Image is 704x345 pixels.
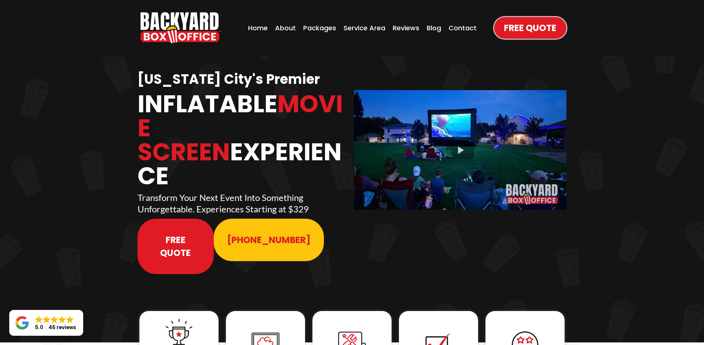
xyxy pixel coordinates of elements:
[138,71,350,88] h1: [US_STATE] City's Premier
[301,21,338,35] a: Packages
[138,87,343,169] span: Movie Screen
[151,233,200,259] span: Free Quote
[494,17,566,39] a: Free Quote
[246,21,270,35] a: Home
[390,21,422,35] a: Reviews
[341,21,387,35] a: Service Area
[227,233,311,246] span: [PHONE_NUMBER]
[446,21,479,35] a: Contact
[138,219,214,274] a: Free Quote
[504,21,556,34] span: Free Quote
[138,92,350,188] h1: Inflatable Experience
[141,12,221,43] a: https://www.backyardboxoffice.com
[9,310,83,336] a: Close GoogleGoogleGoogleGoogleGoogle 5.046 reviews
[424,21,443,35] a: Blog
[214,219,324,261] a: 913-214-1202
[273,21,298,35] a: About
[138,192,350,215] p: Transform Your Next Event Into Something Unforgettable. Experiences Starting at $329
[141,12,221,43] img: Backyard Box Office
